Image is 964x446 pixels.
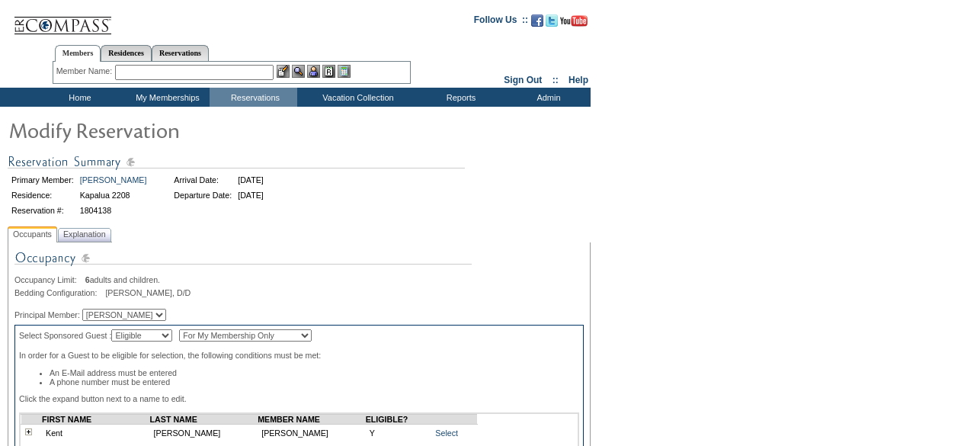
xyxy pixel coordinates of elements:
div: adults and children. [14,275,584,284]
td: Kent [42,425,150,442]
a: Become our fan on Facebook [531,19,543,28]
td: [PERSON_NAME] [258,425,366,442]
td: MEMBER NAME [258,415,366,425]
img: Modify Reservation [8,114,312,145]
img: Compass Home [13,4,112,35]
img: b_calculator.gif [338,65,351,78]
td: My Memberships [122,88,210,107]
a: Help [568,75,588,85]
td: Vacation Collection [297,88,415,107]
td: Follow Us :: [474,13,528,31]
td: 1804138 [78,204,149,217]
td: Departure Date: [171,188,234,202]
td: Admin [503,88,591,107]
a: Select [435,428,458,438]
span: [PERSON_NAME], D/D [105,288,191,297]
li: An E-Mail address must be entered [50,368,579,377]
span: 6 [85,275,90,284]
a: Reservations [152,45,209,61]
td: [DATE] [235,173,266,187]
td: ELIGIBLE? [366,415,428,425]
img: plus.gif [25,428,32,435]
img: Impersonate [307,65,320,78]
span: Occupants [10,226,55,242]
span: Occupancy Limit: [14,275,83,284]
img: b_edit.gif [277,65,290,78]
span: Principal Member: [14,310,80,319]
a: Sign Out [504,75,542,85]
a: Subscribe to our YouTube Channel [560,19,588,28]
td: Residence: [9,188,76,202]
td: Reports [415,88,503,107]
td: [PERSON_NAME] [150,425,258,442]
td: Y [366,425,428,442]
a: Follow us on Twitter [546,19,558,28]
a: Members [55,45,101,62]
span: Explanation [60,226,109,242]
td: [DATE] [235,188,266,202]
li: A phone number must be entered [50,377,579,387]
td: Reservation #: [9,204,76,217]
td: LAST NAME [150,415,258,425]
img: Follow us on Twitter [546,14,558,27]
img: Reservations [322,65,335,78]
span: Bedding Configuration: [14,288,103,297]
span: :: [552,75,559,85]
td: Home [34,88,122,107]
td: FIRST NAME [42,415,150,425]
td: Primary Member: [9,173,76,187]
td: Arrival Date: [171,173,234,187]
img: View [292,65,305,78]
a: Residences [101,45,152,61]
img: Subscribe to our YouTube Channel [560,15,588,27]
td: Reservations [210,88,297,107]
td: Kapalua 2208 [78,188,149,202]
a: [PERSON_NAME] [80,175,147,184]
img: Occupancy [14,249,472,275]
div: Member Name: [56,65,115,78]
img: Reservation Summary [8,152,465,172]
img: Become our fan on Facebook [531,14,543,27]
